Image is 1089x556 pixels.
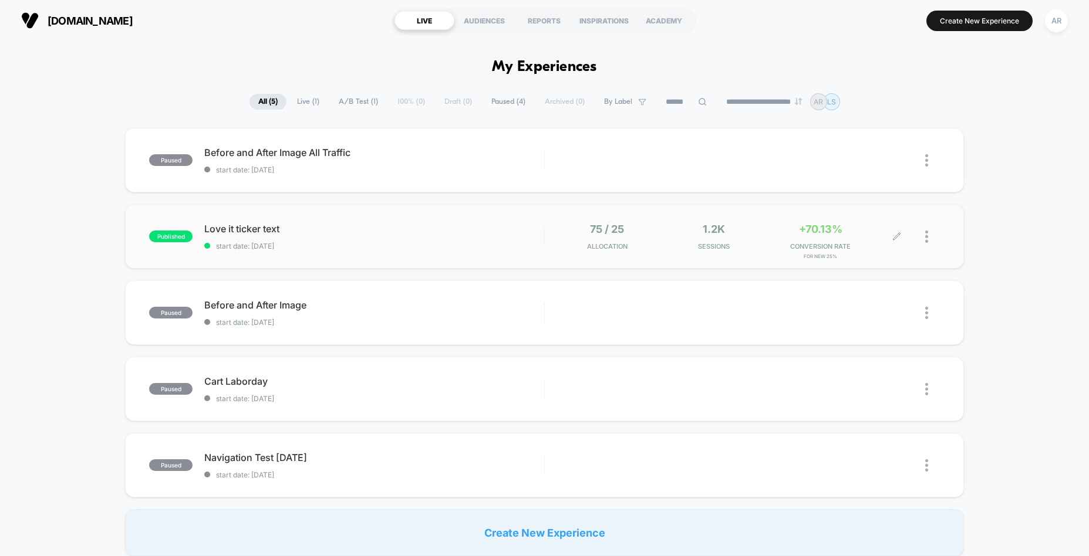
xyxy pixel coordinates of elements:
[288,94,328,110] span: Live ( 1 )
[204,470,544,479] span: start date: [DATE]
[814,97,823,106] p: AR
[770,242,871,250] span: CONVERSION RATE
[250,94,286,110] span: All ( 5 )
[925,154,928,167] img: close
[204,452,544,463] span: Navigation Test [DATE]
[514,11,574,30] div: REPORTS
[770,253,871,259] span: for New 25%
[204,223,544,235] span: Love it ticker text
[18,11,136,30] button: [DOMAIN_NAME]
[204,165,544,174] span: start date: [DATE]
[1041,9,1071,33] button: AR
[634,11,694,30] div: ACADEMY
[492,59,597,76] h1: My Experiences
[925,459,928,472] img: close
[125,509,963,556] div: Create New Experience
[1045,9,1068,32] div: AR
[204,242,544,250] span: start date: [DATE]
[574,11,634,30] div: INSPIRATIONS
[149,459,193,471] span: paused
[604,97,632,106] span: By Label
[663,242,764,250] span: Sessions
[48,15,133,27] span: [DOMAIN_NAME]
[925,230,928,243] img: close
[926,11,1033,31] button: Create New Experience
[330,94,387,110] span: A/B Test ( 1 )
[149,154,193,166] span: paused
[204,299,544,311] span: Before and After Image
[204,375,544,387] span: Cart Laborday
[587,242,628,250] span: Allocation
[21,12,39,29] img: Visually logo
[703,223,725,235] span: 1.2k
[454,11,514,30] div: AUDIENCES
[395,11,454,30] div: LIVE
[204,394,544,403] span: start date: [DATE]
[204,147,544,158] span: Before and After Image All Traffic
[149,307,193,318] span: paused
[149,383,193,395] span: paused
[149,230,193,242] span: published
[483,94,534,110] span: Paused ( 4 )
[799,223,842,235] span: +70.13%
[590,223,624,235] span: 75 / 25
[827,97,836,106] p: LS
[795,98,802,105] img: end
[925,383,928,395] img: close
[204,318,544,327] span: start date: [DATE]
[925,307,928,319] img: close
